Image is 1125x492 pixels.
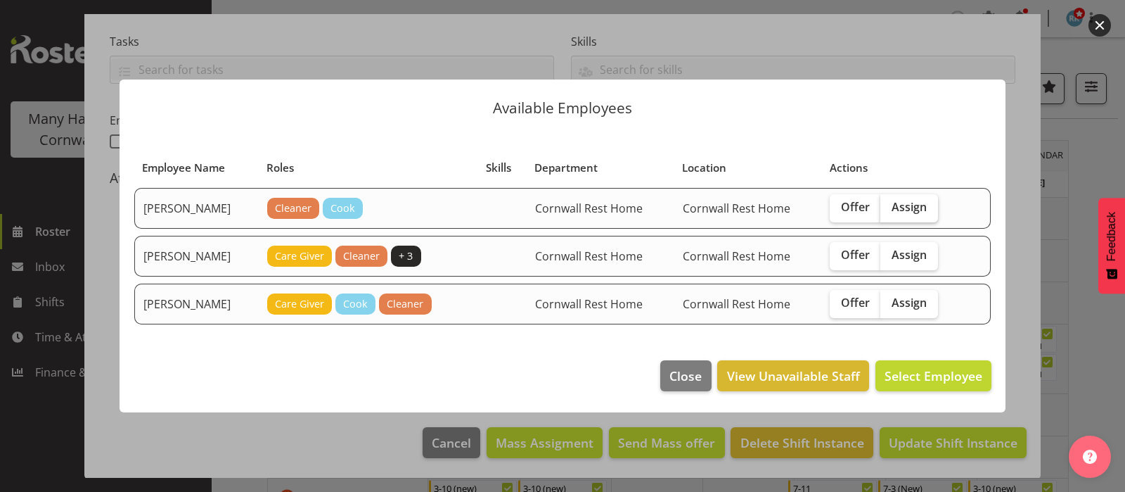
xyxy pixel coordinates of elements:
[399,248,413,264] span: + 3
[892,200,927,214] span: Assign
[275,248,324,264] span: Care Giver
[1083,450,1097,464] img: help-xxl-2.png
[343,296,368,312] span: Cook
[134,188,259,229] td: [PERSON_NAME]
[134,284,259,324] td: [PERSON_NAME]
[134,236,259,277] td: [PERSON_NAME]
[535,201,643,216] span: Cornwall Rest Home
[535,296,643,312] span: Cornwall Rest Home
[330,201,355,216] span: Cook
[142,160,225,176] span: Employee Name
[387,296,423,312] span: Cleaner
[1105,212,1118,261] span: Feedback
[682,160,726,176] span: Location
[669,367,702,385] span: Close
[841,248,870,262] span: Offer
[683,201,790,216] span: Cornwall Rest Home
[875,360,991,391] button: Select Employee
[892,296,927,310] span: Assign
[830,160,868,176] span: Actions
[841,296,870,310] span: Offer
[134,101,991,115] p: Available Employees
[727,367,860,385] span: View Unavailable Staff
[1098,198,1125,294] button: Feedback - Show survey
[683,296,790,312] span: Cornwall Rest Home
[534,160,598,176] span: Department
[683,248,790,264] span: Cornwall Rest Home
[892,248,927,262] span: Assign
[275,201,311,216] span: Cleaner
[275,296,324,312] span: Care Giver
[885,367,982,384] span: Select Employee
[486,160,511,176] span: Skills
[841,200,870,214] span: Offer
[717,360,868,391] button: View Unavailable Staff
[343,248,380,264] span: Cleaner
[660,360,711,391] button: Close
[535,248,643,264] span: Cornwall Rest Home
[266,160,294,176] span: Roles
